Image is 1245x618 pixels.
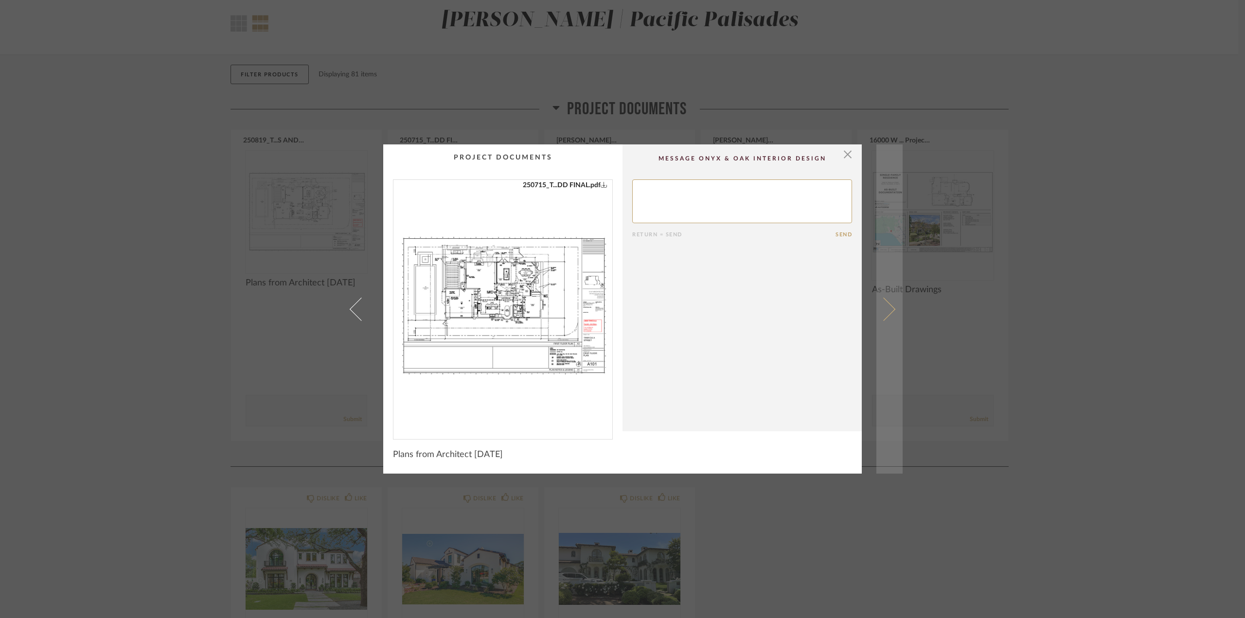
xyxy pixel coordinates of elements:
img: 54cdf5fe-e7b5-44aa-bfb8-c83cb4d3c786_1000x1000.jpg [393,180,612,431]
button: Send [836,231,852,238]
div: Return = Send [632,231,836,238]
a: 250715_T...DD FINAL.pdf [523,180,607,191]
div: 0 [393,180,612,431]
button: Close [838,144,857,164]
span: Plans from Architect [DATE] [393,449,503,460]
